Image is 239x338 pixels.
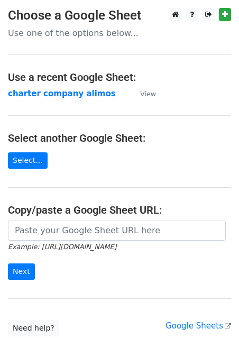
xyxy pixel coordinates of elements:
[8,8,231,23] h3: Choose a Google Sheet
[130,89,156,98] a: View
[8,320,59,336] a: Need help?
[8,152,48,169] a: Select...
[8,132,231,144] h4: Select another Google Sheet:
[8,204,231,216] h4: Copy/paste a Google Sheet URL:
[8,221,226,241] input: Paste your Google Sheet URL here
[8,263,35,280] input: Next
[8,89,116,98] a: charter company alimos
[140,90,156,98] small: View
[8,71,231,84] h4: Use a recent Google Sheet:
[166,321,231,331] a: Google Sheets
[8,243,116,251] small: Example: [URL][DOMAIN_NAME]
[8,28,231,39] p: Use one of the options below...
